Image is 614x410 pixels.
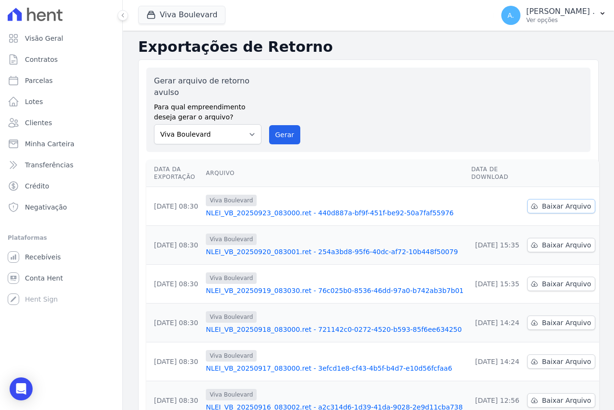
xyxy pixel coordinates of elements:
td: [DATE] 08:30 [146,342,202,381]
span: Viva Boulevard [206,350,257,362]
a: Visão Geral [4,29,118,48]
a: Transferências [4,155,118,175]
a: Parcelas [4,71,118,90]
div: Plataformas [8,232,115,244]
td: [DATE] 08:30 [146,265,202,304]
a: NLEI_VB_20250920_083001.ret - 254a3bd8-95f6-40dc-af72-10b448f50079 [206,247,463,257]
span: Viva Boulevard [206,234,257,245]
span: Viva Boulevard [206,195,257,206]
span: Contratos [25,55,58,64]
td: [DATE] 14:24 [467,342,523,381]
a: Contratos [4,50,118,69]
a: Clientes [4,113,118,132]
td: [DATE] 08:30 [146,304,202,342]
span: Viva Boulevard [206,389,257,400]
span: Baixar Arquivo [542,240,591,250]
span: Viva Boulevard [206,311,257,323]
span: Negativação [25,202,67,212]
span: Baixar Arquivo [542,396,591,405]
span: Minha Carteira [25,139,74,149]
span: Recebíveis [25,252,61,262]
span: Viva Boulevard [206,272,257,284]
a: Baixar Arquivo [527,316,596,330]
span: Baixar Arquivo [542,318,591,328]
span: Visão Geral [25,34,63,43]
a: Baixar Arquivo [527,238,596,252]
a: Baixar Arquivo [527,393,596,408]
td: [DATE] 15:35 [467,226,523,265]
p: Ver opções [526,16,595,24]
a: Crédito [4,176,118,196]
th: Arquivo [202,160,467,187]
label: Para qual empreendimento deseja gerar o arquivo? [154,98,261,122]
span: Crédito [25,181,49,191]
a: NLEI_VB_20250923_083000.ret - 440d887a-bf9f-451f-be92-50a7faf55976 [206,208,463,218]
a: Recebíveis [4,247,118,267]
span: Clientes [25,118,52,128]
button: A. [PERSON_NAME] . Ver opções [494,2,614,29]
a: Minha Carteira [4,134,118,153]
label: Gerar arquivo de retorno avulso [154,75,261,98]
span: Baixar Arquivo [542,201,591,211]
th: Data de Download [467,160,523,187]
a: Baixar Arquivo [527,199,596,213]
span: Conta Hent [25,273,63,283]
td: [DATE] 08:30 [146,187,202,226]
a: Conta Hent [4,269,118,288]
p: [PERSON_NAME] . [526,7,595,16]
a: Negativação [4,198,118,217]
a: Baixar Arquivo [527,354,596,369]
a: NLEI_VB_20250919_083030.ret - 76c025b0-8536-46dd-97a0-b742ab3b7b01 [206,286,463,295]
button: Viva Boulevard [138,6,225,24]
td: [DATE] 15:35 [467,265,523,304]
td: [DATE] 08:30 [146,226,202,265]
span: Transferências [25,160,73,170]
span: A. [508,12,514,19]
th: Data da Exportação [146,160,202,187]
span: Baixar Arquivo [542,279,591,289]
span: Lotes [25,97,43,106]
td: [DATE] 14:24 [467,304,523,342]
div: Open Intercom Messenger [10,377,33,400]
h2: Exportações de Retorno [138,38,599,56]
span: Baixar Arquivo [542,357,591,366]
button: Gerar [269,125,301,144]
a: NLEI_VB_20250917_083000.ret - 3efcd1e8-cf43-4b5f-b4d7-e10d56fcfaa6 [206,363,463,373]
a: Baixar Arquivo [527,277,596,291]
span: Parcelas [25,76,53,85]
a: Lotes [4,92,118,111]
a: NLEI_VB_20250918_083000.ret - 721142c0-0272-4520-b593-85f6ee634250 [206,325,463,334]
